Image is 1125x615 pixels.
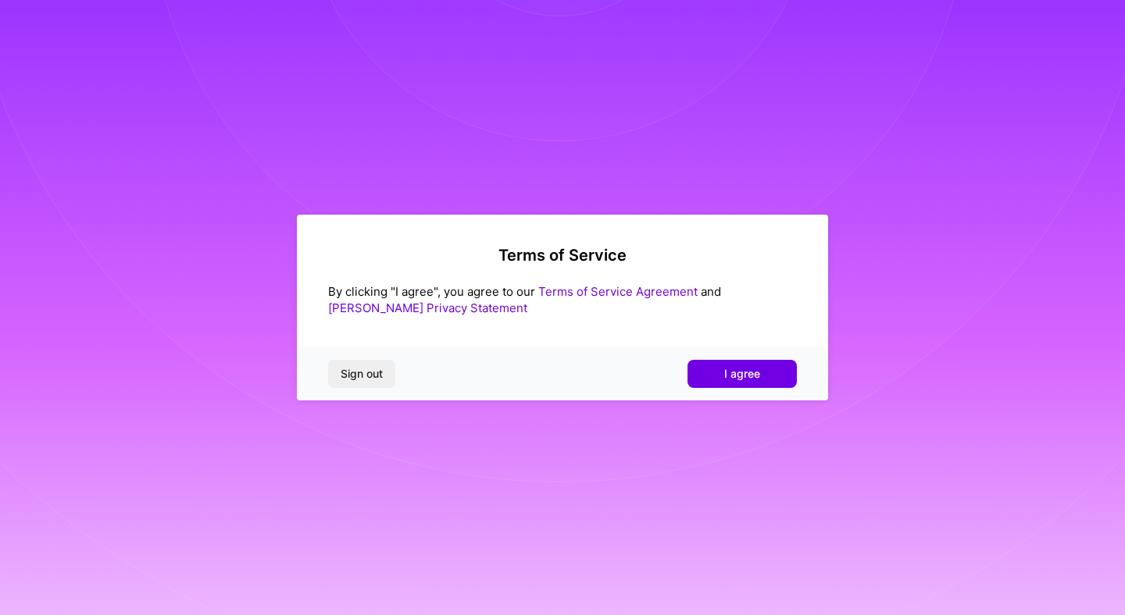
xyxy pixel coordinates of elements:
a: [PERSON_NAME] Privacy Statement [328,300,527,315]
span: I agree [724,366,760,382]
h2: Terms of Service [328,246,797,265]
span: Sign out [341,366,383,382]
button: Sign out [328,360,395,388]
div: By clicking "I agree", you agree to our and [328,283,797,316]
a: Terms of Service Agreement [538,284,698,299]
button: I agree [687,360,797,388]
